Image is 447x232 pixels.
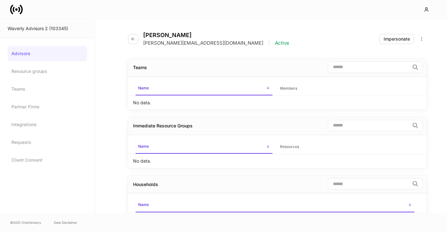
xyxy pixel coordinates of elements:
span: Name [136,198,414,212]
a: Partner Firms [8,99,87,114]
div: Waverly Advisors 2 (103345) [8,25,87,32]
div: Households [133,181,158,188]
a: Teams [8,81,87,97]
span: Members [278,82,414,95]
a: Requests [8,135,87,150]
h6: Name [138,202,149,208]
h6: Resources [280,144,299,150]
div: Teams [133,64,147,71]
p: No data. [133,158,151,164]
a: Data Disclaimer [54,220,77,225]
a: Integrations [8,117,87,132]
span: Name [136,82,272,95]
p: Active [275,40,289,46]
p: No data. [133,100,151,106]
div: Impersonate [384,36,410,42]
a: Resource groups [8,64,87,79]
span: Resources [278,140,414,153]
a: Client Consent [8,152,87,168]
h6: Members [280,85,297,91]
div: Immediate Resource Groups [133,123,193,129]
button: Impersonate [380,34,414,44]
a: Advisors [8,46,87,61]
span: © 2025 OneAdvisory [10,220,41,225]
p: [PERSON_NAME][EMAIL_ADDRESS][DOMAIN_NAME] [143,40,263,46]
h6: Name [138,143,149,149]
p: | [268,40,270,46]
span: Name [136,140,272,154]
h6: Name [138,85,149,91]
h4: [PERSON_NAME] [143,32,289,39]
